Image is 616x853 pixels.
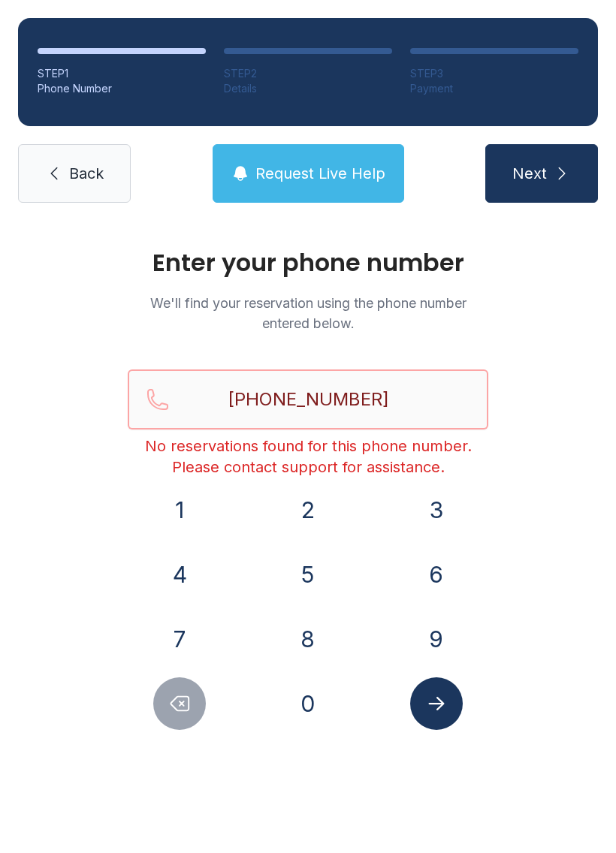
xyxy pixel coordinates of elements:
div: STEP 2 [224,66,392,81]
button: Submit lookup form [410,677,463,730]
button: 0 [282,677,334,730]
h1: Enter your phone number [128,251,488,275]
div: Payment [410,81,578,96]
p: We'll find your reservation using the phone number entered below. [128,293,488,333]
button: 7 [153,613,206,665]
span: Next [512,163,547,184]
span: Back [69,163,104,184]
input: Reservation phone number [128,369,488,430]
button: Delete number [153,677,206,730]
div: Details [224,81,392,96]
button: 4 [153,548,206,601]
div: STEP 3 [410,66,578,81]
button: 8 [282,613,334,665]
span: Request Live Help [255,163,385,184]
button: 2 [282,484,334,536]
div: No reservations found for this phone number. Please contact support for assistance. [128,436,488,478]
div: STEP 1 [38,66,206,81]
button: 9 [410,613,463,665]
button: 1 [153,484,206,536]
button: 3 [410,484,463,536]
button: 5 [282,548,334,601]
button: 6 [410,548,463,601]
div: Phone Number [38,81,206,96]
